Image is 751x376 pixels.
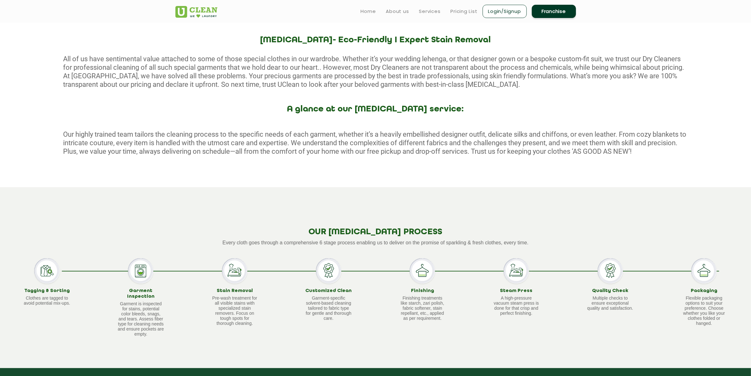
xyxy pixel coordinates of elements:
[117,301,164,337] p: Garment is inspected for stains, potential color bleeds, snags, and tears. Assess fiber type for ...
[305,295,352,321] p: Garment-specific solvent-based cleaning tailored to fabric type for gentle and thorough care.
[316,258,341,283] img: Customized Clean
[680,295,728,326] p: Flexible packaging options to suit your preference. Choose whether you like your clothes folded o...
[23,295,71,306] p: Clothes are tagged to avoid potential mix-ups.
[399,295,446,321] p: Finishing treatments like starch, zari polish, fabric softener, stain repellant, etc., applied as...
[211,295,258,326] p: Pre-wash treatment for all visible stains with specialized stain removers. Focus on tough spots f...
[128,258,153,283] img: Garment Inspection
[222,258,247,283] img: Stain Removal
[34,258,60,283] img: Tagging & Sorting
[211,288,258,294] h3: Stain Removal
[691,258,717,283] img: Packaging
[419,8,441,15] a: Services
[504,258,529,283] img: Steam Press
[361,8,376,15] a: Home
[587,288,634,294] h3: Quality Check
[532,5,576,18] a: Franchise
[493,295,540,316] p: A high-pressure vacuum steam press is done for that crisp and perfect finishing.
[386,8,409,15] a: About us
[23,288,71,294] h3: Tagging & Sorting
[305,288,352,294] h3: Customized Clean
[175,6,217,18] img: UClean Laundry and Dry Cleaning
[117,288,164,299] h3: Garment Inspection
[399,288,446,294] h3: Finishing
[493,288,540,294] h3: Steam Press
[410,258,435,283] img: Finishing
[451,8,478,15] a: Pricing List
[587,295,634,311] p: Multiple checks to ensure exceptional quality and satisfaction.
[680,288,728,294] h3: Packaging
[483,5,527,18] a: Login/Signup
[598,258,623,283] img: Quality Check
